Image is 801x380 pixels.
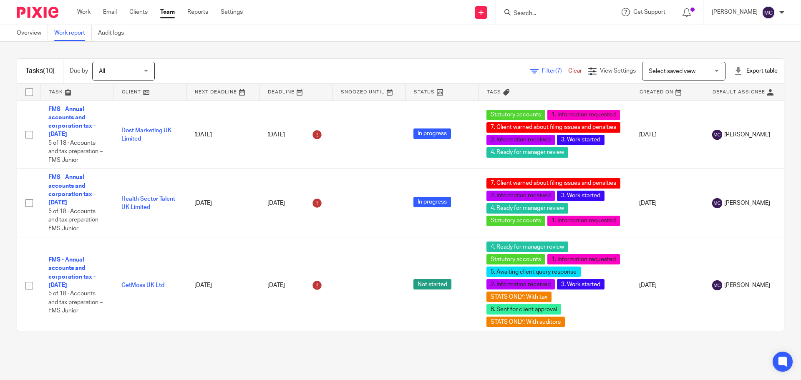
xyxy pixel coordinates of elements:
[98,25,130,41] a: Audit logs
[547,216,620,226] span: 1. Information requested
[649,68,695,74] span: Select saved view
[43,68,55,74] span: (10)
[486,304,561,315] span: 6. Sent for client approval
[631,169,704,237] td: [DATE]
[542,68,568,74] span: Filter
[103,8,117,16] a: Email
[486,191,555,201] span: 2. Information received
[734,67,778,75] div: Export table
[48,209,103,232] span: 5 of 18 · Accounts and tax preparation – FMS Junior
[486,216,545,226] span: Statutory accounts
[486,203,568,214] span: 4. Ready for manager review
[129,8,148,16] a: Clients
[712,8,758,16] p: [PERSON_NAME]
[486,292,552,302] span: STATS ONLY: With tax
[267,196,324,210] div: [DATE]
[724,281,770,289] span: [PERSON_NAME]
[631,237,704,334] td: [DATE]
[48,291,103,314] span: 5 of 18 · Accounts and tax preparation – FMS Junior
[633,9,665,15] span: Get Support
[486,178,620,189] span: 7. Client warned about filing issues and penalties
[486,254,545,264] span: Statutory accounts
[25,67,55,75] h1: Tasks
[413,197,451,207] span: In progress
[99,68,105,74] span: All
[70,67,88,75] p: Due by
[486,267,581,277] span: 5. Awaiting client query response
[186,237,259,334] td: [DATE]
[724,131,770,139] span: [PERSON_NAME]
[600,68,636,74] span: View Settings
[186,101,259,169] td: [DATE]
[486,122,620,133] span: 7. Client warned about filing issues and penalties
[267,128,324,141] div: [DATE]
[187,8,208,16] a: Reports
[547,254,620,264] span: 1. Information requested
[48,140,103,163] span: 5 of 18 · Accounts and tax preparation – FMS Junior
[413,279,451,289] span: Not started
[48,106,96,138] a: FMS - Annual accounts and corporation tax - [DATE]
[17,25,48,41] a: Overview
[186,169,259,237] td: [DATE]
[77,8,91,16] a: Work
[631,101,704,169] td: [DATE]
[486,147,568,158] span: 4. Ready for manager review
[221,8,243,16] a: Settings
[121,196,175,210] a: Health Sector Talent UK Limited
[486,317,565,327] span: STATS ONLY: With auditors
[547,110,620,120] span: 1. Information requested
[48,174,96,206] a: FMS - Annual accounts and corporation tax - [DATE]
[568,68,582,74] a: Clear
[48,257,96,288] a: FMS - Annual accounts and corporation tax - [DATE]
[712,198,722,208] img: svg%3E
[555,68,562,74] span: (7)
[486,135,555,145] span: 2. Information received
[267,279,324,292] div: [DATE]
[121,282,164,288] a: GetMoss UK Ltd
[712,280,722,290] img: svg%3E
[121,128,171,142] a: Dost Marketing UK Limited
[762,6,775,19] img: svg%3E
[557,135,605,145] span: 3. Work started
[513,10,588,18] input: Search
[724,199,770,207] span: [PERSON_NAME]
[486,242,568,252] span: 4. Ready for manager review
[557,191,605,201] span: 3. Work started
[486,279,555,289] span: 2. Information received
[486,110,545,120] span: Statutory accounts
[17,7,58,18] img: Pixie
[413,128,451,139] span: In progress
[487,90,501,94] span: Tags
[160,8,175,16] a: Team
[712,130,722,140] img: svg%3E
[557,279,605,289] span: 3. Work started
[54,25,92,41] a: Work report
